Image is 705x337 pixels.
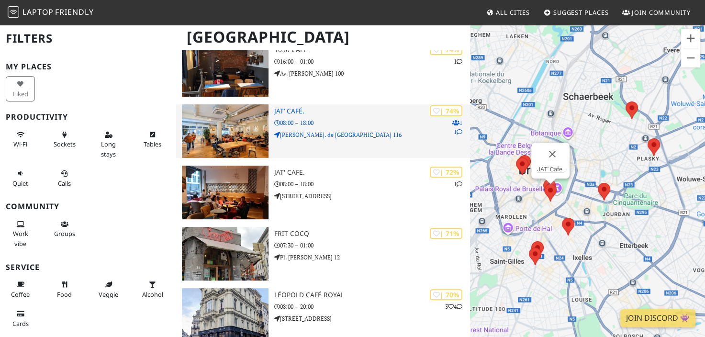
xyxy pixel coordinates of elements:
button: Coffee [6,277,35,302]
a: 1030 Café | 74% 1 1030 Café 16:00 – 01:00 Av. [PERSON_NAME] 100 [176,43,470,97]
button: Long stays [94,127,123,162]
p: 3 4 [445,302,462,311]
button: Cards [6,306,35,331]
img: LaptopFriendly [8,6,19,18]
h2: Filters [6,24,170,53]
h3: Community [6,202,170,211]
div: | 70% [430,289,462,300]
a: Frit Cocq | 71% Frit Cocq 07:30 – 01:00 Pl. [PERSON_NAME] 12 [176,227,470,281]
span: Suggest Places [553,8,609,17]
span: Quiet [12,179,28,188]
p: 1 1 [452,118,462,136]
span: Laptop [22,7,54,17]
button: Close [541,143,564,166]
a: LaptopFriendly LaptopFriendly [8,4,94,21]
p: 08:00 – 18:00 [274,180,470,189]
span: Alcohol [142,290,163,299]
button: Wi-Fi [6,127,35,152]
a: JAT' Cafe. [537,166,564,173]
p: Pl. [PERSON_NAME] 12 [274,253,470,262]
a: All Cities [482,4,534,21]
span: People working [13,229,28,247]
a: Join Community [618,4,694,21]
h3: Léopold Café Royal [274,291,470,299]
h3: My Places [6,62,170,71]
button: Quiet [6,166,35,191]
div: | 71% [430,228,462,239]
div: | 74% [430,105,462,116]
p: Av. [PERSON_NAME] 100 [274,69,470,78]
span: Work-friendly tables [144,140,161,148]
p: 16:00 – 01:00 [274,57,470,66]
button: Food [50,277,79,302]
p: 07:30 – 01:00 [274,241,470,250]
div: | 72% [430,167,462,178]
span: All Cities [496,8,530,17]
h1: [GEOGRAPHIC_DATA] [179,24,468,50]
p: 1 [454,180,462,189]
span: Credit cards [12,319,29,328]
img: JAT' Cafe. [182,166,269,219]
button: Zoom in [681,29,700,48]
p: [STREET_ADDRESS] [274,191,470,201]
p: [PERSON_NAME]. de [GEOGRAPHIC_DATA] 116 [274,130,470,139]
span: Coffee [11,290,30,299]
p: 08:00 – 18:00 [274,118,470,127]
img: 1030 Café [182,43,269,97]
h3: Service [6,263,170,272]
span: Group tables [54,229,75,238]
span: Friendly [55,7,93,17]
button: Alcohol [138,277,167,302]
span: Veggie [99,290,118,299]
span: Video/audio calls [58,179,71,188]
span: Long stays [101,140,116,158]
button: Sockets [50,127,79,152]
p: [STREET_ADDRESS] [274,314,470,323]
h3: JAT' Cafe. [274,168,470,177]
span: Join Community [632,8,691,17]
span: Power sockets [54,140,76,148]
button: Tables [138,127,167,152]
a: JAT’ Café. | 74% 11 JAT’ Café. 08:00 – 18:00 [PERSON_NAME]. de [GEOGRAPHIC_DATA] 116 [176,104,470,158]
h3: JAT’ Café. [274,107,470,115]
img: Frit Cocq [182,227,269,281]
h3: Frit Cocq [274,230,470,238]
p: 08:00 – 20:00 [274,302,470,311]
h3: Productivity [6,112,170,122]
a: Suggest Places [540,4,613,21]
button: Work vibe [6,216,35,251]
button: Calls [50,166,79,191]
button: Zoom out [681,48,700,67]
button: Veggie [94,277,123,302]
img: JAT’ Café. [182,104,269,158]
span: Food [57,290,72,299]
button: Groups [50,216,79,242]
span: Stable Wi-Fi [13,140,27,148]
a: JAT' Cafe. | 72% 1 JAT' Cafe. 08:00 – 18:00 [STREET_ADDRESS] [176,166,470,219]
